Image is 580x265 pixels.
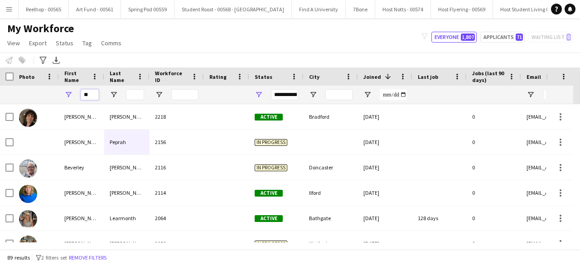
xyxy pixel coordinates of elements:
[150,155,204,180] div: 2116
[110,91,118,99] button: Open Filter Menu
[150,104,204,129] div: 2218
[467,231,521,256] div: 0
[467,155,521,180] div: 0
[41,254,67,261] span: 2 filters set
[126,89,144,100] input: Last Name Filter Input
[150,231,204,256] div: 2050
[467,206,521,231] div: 0
[104,155,150,180] div: [PERSON_NAME]
[69,0,121,18] button: Art Fund - 00561
[527,91,535,99] button: Open Filter Menu
[358,206,412,231] div: [DATE]
[59,130,104,154] div: [PERSON_NAME]
[19,109,37,127] img: Peter Millar
[527,73,541,80] span: Email
[431,32,477,43] button: Everyone1,807
[292,0,346,18] button: Find A University
[493,0,567,18] button: Host Student Living 00547
[38,55,48,66] app-action-btn: Advanced filters
[19,73,34,80] span: Photo
[67,253,108,263] button: Remove filters
[255,190,283,197] span: Active
[104,206,150,231] div: Learmonth
[358,130,412,154] div: [DATE]
[150,130,204,154] div: 2156
[4,37,24,49] a: View
[255,241,287,247] span: In progress
[82,39,92,47] span: Tag
[97,37,125,49] a: Comms
[79,37,96,49] a: Tag
[461,34,475,41] span: 1,807
[304,104,358,129] div: Bradford
[431,0,493,18] button: Host Flyering - 00569
[375,0,431,18] button: Host Notts - 00574
[150,206,204,231] div: 2064
[52,37,77,49] a: Status
[59,155,104,180] div: Beverley
[363,73,381,80] span: Joined
[104,180,150,205] div: [PERSON_NAME]
[155,70,188,83] span: Workforce ID
[110,70,133,83] span: Last Name
[155,91,163,99] button: Open Filter Menu
[25,37,50,49] a: Export
[7,22,74,35] span: My Workforce
[380,89,407,100] input: Joined Filter Input
[56,39,73,47] span: Status
[209,73,227,80] span: Rating
[472,70,505,83] span: Jobs (last 90 days)
[104,130,150,154] div: Peprah
[304,180,358,205] div: Ilford
[325,89,353,100] input: City Filter Input
[19,236,37,254] img: Heather Wildman
[7,39,20,47] span: View
[51,55,62,66] app-action-btn: Export XLSX
[19,0,69,18] button: Reelhop - 00565
[467,130,521,154] div: 0
[467,180,521,205] div: 0
[150,180,204,205] div: 2114
[358,155,412,180] div: [DATE]
[418,73,438,80] span: Last job
[64,91,72,99] button: Open Filter Menu
[81,89,99,100] input: First Name Filter Input
[59,206,104,231] div: [PERSON_NAME]
[255,73,272,80] span: Status
[363,91,372,99] button: Open Filter Menu
[309,73,319,80] span: City
[64,70,88,83] span: First Name
[309,91,317,99] button: Open Filter Menu
[59,180,104,205] div: [PERSON_NAME]
[467,104,521,129] div: 0
[358,104,412,129] div: [DATE]
[255,139,287,146] span: In progress
[171,89,198,100] input: Workforce ID Filter Input
[304,231,358,256] div: Watford
[358,231,412,256] div: [DATE]
[29,39,47,47] span: Export
[104,231,150,256] div: [PERSON_NAME]
[19,210,37,228] img: Jerrica Learmonth
[516,34,523,41] span: 71
[480,32,525,43] button: Applicants71
[19,185,37,203] img: Erin Shand
[255,114,283,120] span: Active
[59,104,104,129] div: [PERSON_NAME]
[121,0,174,18] button: Spring Pod 00559
[304,206,358,231] div: Bathgate
[19,159,37,178] img: Beverley Jennings
[358,180,412,205] div: [DATE]
[255,91,263,99] button: Open Filter Menu
[101,39,121,47] span: Comms
[304,155,358,180] div: Doncaster
[104,104,150,129] div: [PERSON_NAME]
[346,0,375,18] button: 7Bone
[255,164,287,171] span: In progress
[59,231,104,256] div: [PERSON_NAME]
[255,215,283,222] span: Active
[174,0,292,18] button: Student Roost - 00568 - [GEOGRAPHIC_DATA]
[412,206,467,231] div: 128 days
